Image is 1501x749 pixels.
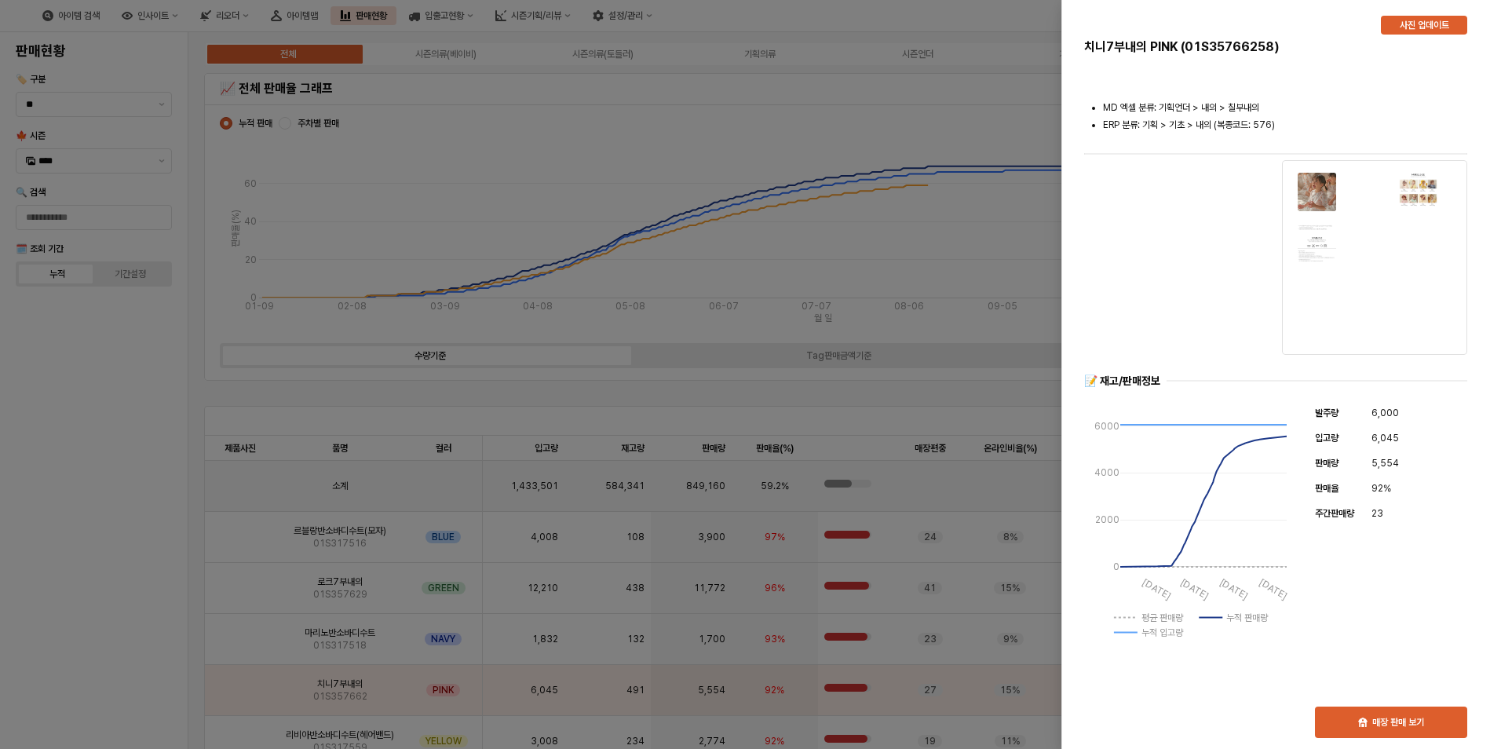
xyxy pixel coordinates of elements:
[1371,455,1399,471] span: 5,554
[1315,433,1338,444] span: 입고량
[1372,716,1424,729] p: 매장 판매 보기
[1103,100,1467,115] li: MD 엑셀 분류: 기획언더 > 내의 > 칠부내의
[1084,374,1160,389] div: 📝 재고/판매정보
[1315,483,1338,494] span: 판매율
[1084,39,1368,55] h5: 치니7부내의 PINK (01S35766258)
[1315,407,1338,418] span: 발주량
[1400,19,1449,31] p: 사진 업데이트
[1315,508,1354,519] span: 주간판매량
[1371,430,1399,446] span: 6,045
[1315,707,1467,738] button: 매장 판매 보기
[1371,405,1399,421] span: 6,000
[1371,506,1383,521] span: 23
[1381,16,1467,35] button: 사진 업데이트
[1315,458,1338,469] span: 판매량
[1371,480,1391,496] span: 92%
[1103,118,1467,132] li: ERP 분류: 기획 > 기초 > 내의 (복종코드: 576)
